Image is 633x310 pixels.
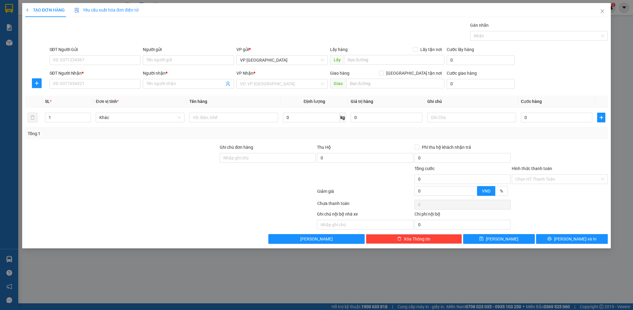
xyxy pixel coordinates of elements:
[344,55,444,65] input: Dọc đường
[225,81,230,86] span: user-add
[479,237,483,241] span: save
[419,144,473,151] span: Phí thu hộ khách nhận trả
[330,55,344,65] span: Lấy
[32,78,42,88] button: plus
[486,236,518,242] span: [PERSON_NAME]
[447,71,477,76] label: Cước giao hàng
[74,8,79,13] img: icon
[25,8,29,12] span: plus
[447,47,474,52] label: Cước lấy hàng
[99,113,181,122] span: Khác
[28,113,37,122] button: delete
[189,99,207,104] span: Tên hàng
[330,47,348,52] span: Lấy hàng
[317,211,413,220] div: Ghi chú nội bộ nhà xe
[536,234,608,244] button: printer[PERSON_NAME] và In
[220,153,316,163] input: Ghi chú đơn hàng
[366,234,462,244] button: deleteXóa Thông tin
[447,79,514,89] input: Cước giao hàng
[351,113,422,122] input: 0
[330,79,346,88] span: Giao
[317,220,413,230] input: Nhập ghi chú
[28,130,244,137] div: Tổng: 1
[236,46,328,53] div: VP gửi
[220,145,253,150] label: Ghi chú đơn hàng
[25,8,65,12] span: TẠO ĐƠN HÀNG
[463,234,535,244] button: save[PERSON_NAME]
[240,56,324,65] span: VP Mỹ Đình
[268,234,364,244] button: [PERSON_NAME]
[143,70,234,77] div: Người nhận
[340,113,346,122] span: kg
[521,99,542,104] span: Cước hàng
[425,96,518,107] th: Ghi chú
[50,70,141,77] div: SĐT Người Nhận
[597,113,605,122] button: plus
[512,166,552,171] label: Hình thức thanh toán
[346,79,444,88] input: Dọc đường
[600,9,605,14] span: close
[189,113,278,122] input: VD: Bàn, Ghế
[470,23,489,28] label: Gán nhãn
[415,166,435,171] span: Tổng cước
[300,236,333,242] span: [PERSON_NAME]
[45,99,50,104] span: SL
[594,3,611,20] button: Close
[397,237,401,241] span: delete
[330,71,349,76] span: Giao hàng
[404,236,430,242] span: Xóa Thông tin
[447,55,514,65] input: Cước lấy hàng
[500,189,503,193] span: %
[554,236,597,242] span: [PERSON_NAME] và In
[74,8,139,12] span: Yêu cầu xuất hóa đơn điện tử
[418,46,444,53] span: Lấy tận nơi
[317,188,414,199] div: Giảm giá
[415,211,511,220] div: Chi phí nội bộ
[143,46,234,53] div: Người gửi
[547,237,552,241] span: printer
[50,46,141,53] div: SĐT Người Gửi
[482,189,490,193] span: VND
[384,70,444,77] span: [GEOGRAPHIC_DATA] tận nơi
[96,99,119,104] span: Đơn vị tính
[597,115,605,120] span: plus
[32,81,41,86] span: plus
[236,71,253,76] span: VP Nhận
[427,113,516,122] input: Ghi Chú
[317,200,414,211] div: Chưa thanh toán
[351,99,373,104] span: Giá trị hàng
[317,145,331,150] span: Thu Hộ
[304,99,325,104] span: Định lượng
